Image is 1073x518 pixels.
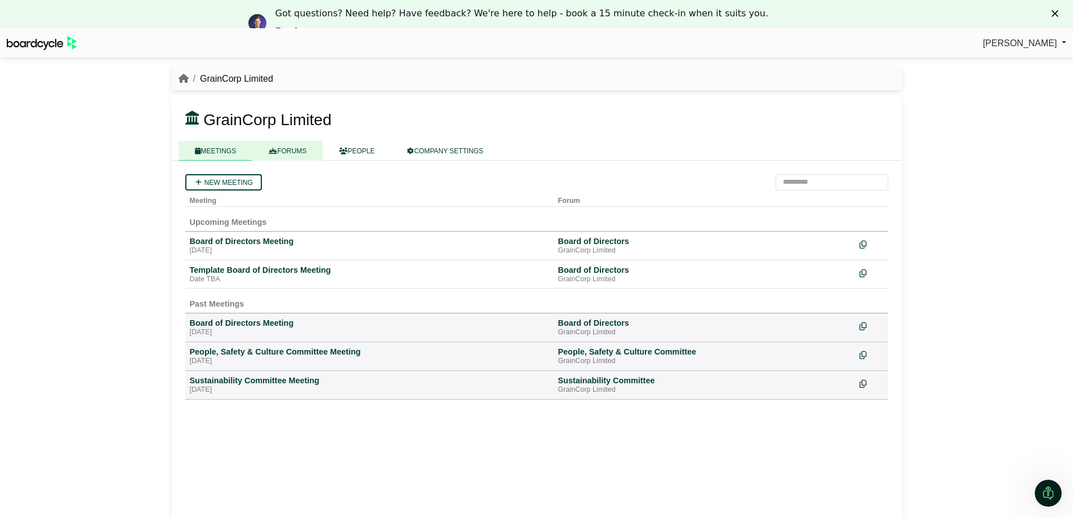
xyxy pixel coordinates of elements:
iframe: Intercom live chat [1035,480,1062,507]
span: [PERSON_NAME] [983,38,1057,48]
div: Board of Directors Meeting [190,318,549,328]
div: Make a copy [860,265,884,280]
a: MEETINGS [179,141,253,161]
div: Make a copy [860,318,884,333]
a: Board of Directors GrainCorp Limited [558,236,851,255]
div: People, Safety & Culture Committee Meeting [190,347,549,357]
div: [DATE] [190,357,549,366]
a: Sustainability Committee GrainCorp Limited [558,375,851,395]
img: BoardcycleBlackGreen-aaafeed430059cb809a45853b8cf6d952af9d84e6e89e1f1685b34bfd5cb7d64.svg [7,36,77,50]
div: Sustainability Committee [558,375,851,386]
div: Make a copy [860,236,884,251]
td: Past Meetings [185,289,888,313]
div: Sustainability Committee Meeting [190,375,549,386]
th: Forum [554,191,855,207]
div: GrainCorp Limited [558,328,851,337]
a: Sustainability Committee Meeting [DATE] [190,375,549,395]
a: Board of Directors Meeting [DATE] [190,236,549,255]
a: [PERSON_NAME] [983,36,1066,51]
a: COMPANY SETTINGS [391,141,500,161]
div: Board of Directors [558,265,851,275]
div: [DATE] [190,246,549,255]
th: Meeting [185,191,554,207]
div: Got questions? Need help? Have feedback? We're here to help - book a 15 minute check-in when it s... [275,8,769,19]
div: [DATE] [190,328,549,337]
div: Make a copy [860,347,884,362]
a: PEOPLE [323,141,391,161]
div: Template Board of Directors Meeting [190,265,549,275]
div: Close [1052,10,1063,17]
div: Date TBA [190,275,549,284]
div: Make a copy [860,375,884,391]
div: GrainCorp Limited [558,275,851,284]
a: Template Board of Directors Meeting Date TBA [190,265,549,284]
a: Board of Directors GrainCorp Limited [558,265,851,284]
div: People, Safety & Culture Committee [558,347,851,357]
a: Book now [275,26,325,38]
div: GrainCorp Limited [558,357,851,366]
a: Board of Directors GrainCorp Limited [558,318,851,337]
span: GrainCorp Limited [203,111,331,129]
nav: breadcrumb [179,72,273,86]
a: Board of Directors Meeting [DATE] [190,318,549,337]
a: FORUMS [252,141,323,161]
div: GrainCorp Limited [558,246,851,255]
div: Board of Directors Meeting [190,236,549,246]
div: GrainCorp Limited [558,386,851,395]
div: Board of Directors [558,318,851,328]
a: People, Safety & Culture Committee GrainCorp Limited [558,347,851,366]
a: People, Safety & Culture Committee Meeting [DATE] [190,347,549,366]
img: Profile image for Richard [248,14,266,32]
a: New meeting [185,174,262,191]
div: [DATE] [190,386,549,395]
div: Board of Directors [558,236,851,246]
td: Upcoming Meetings [185,206,888,231]
li: GrainCorp Limited [189,72,273,86]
